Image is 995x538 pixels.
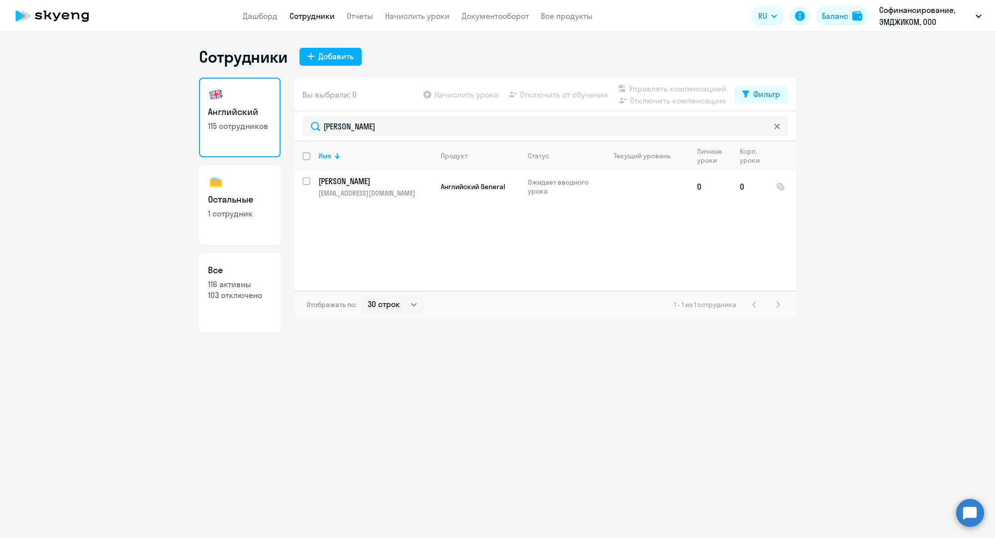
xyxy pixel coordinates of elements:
[879,4,972,28] p: Софинансирование, ЭМДЖИКОМ, ООО
[208,208,272,219] p: 1 сотрудник
[758,10,767,22] span: RU
[528,151,596,160] div: Статус
[208,87,224,103] img: english
[751,6,784,26] button: RU
[441,182,505,191] span: Английский General
[318,189,432,198] p: [EMAIL_ADDRESS][DOMAIN_NAME]
[318,176,432,187] a: [PERSON_NAME]
[208,279,272,290] p: 116 активны
[753,88,780,100] div: Фильтр
[740,147,760,165] div: Корп. уроки
[318,151,331,160] div: Имя
[441,151,519,160] div: Продукт
[208,120,272,131] p: 115 сотрудников
[347,11,373,21] a: Отчеты
[199,78,281,157] a: Английский115 сотрудников
[208,193,272,206] h3: Остальные
[302,116,788,136] input: Поиск по имени, email, продукту или статусу
[243,11,278,21] a: Дашборд
[318,50,354,62] div: Добавить
[697,147,731,165] div: Личные уроки
[674,300,736,309] span: 1 - 1 из 1 сотрудника
[318,151,432,160] div: Имя
[199,253,281,332] a: Все116 активны103 отключено
[689,170,732,203] td: 0
[302,89,357,101] span: Вы выбрали: 0
[528,151,549,160] div: Статус
[208,264,272,277] h3: Все
[318,176,431,187] p: [PERSON_NAME]
[604,151,689,160] div: Текущий уровень
[732,170,768,203] td: 0
[816,6,868,26] button: Балансbalance
[208,106,272,118] h3: Английский
[734,86,788,104] button: Фильтр
[822,10,848,22] div: Баланс
[874,4,987,28] button: Софинансирование, ЭМДЖИКОМ, ООО
[740,147,768,165] div: Корп. уроки
[614,151,671,160] div: Текущий уровень
[441,151,468,160] div: Продукт
[528,178,596,196] p: Ожидает вводного урока
[199,47,288,67] h1: Сотрудники
[306,300,357,309] span: Отображать по:
[299,48,362,66] button: Добавить
[208,290,272,301] p: 103 отключено
[541,11,593,21] a: Все продукты
[385,11,450,21] a: Начислить уроки
[199,165,281,245] a: Остальные1 сотрудник
[462,11,529,21] a: Документооборот
[290,11,335,21] a: Сотрудники
[208,174,224,190] img: others
[697,147,722,165] div: Личные уроки
[852,11,862,21] img: balance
